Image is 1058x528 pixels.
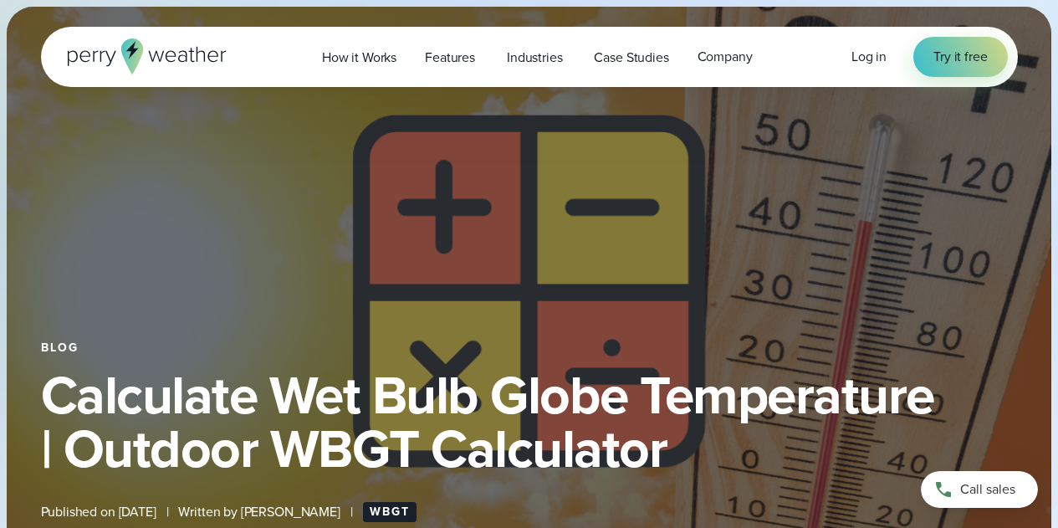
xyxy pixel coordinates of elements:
[425,48,475,68] span: Features
[913,37,1007,77] a: Try it free
[41,502,156,522] span: Published on [DATE]
[594,48,668,68] span: Case Studies
[322,48,396,68] span: How it Works
[41,368,1018,475] h1: Calculate Wet Bulb Globe Temperature | Outdoor WBGT Calculator
[580,40,682,74] a: Case Studies
[507,48,562,68] span: Industries
[41,341,1018,355] div: Blog
[921,471,1038,508] a: Call sales
[350,502,353,522] span: |
[698,47,753,67] span: Company
[308,40,411,74] a: How it Works
[851,47,887,66] span: Log in
[363,502,417,522] a: WBGT
[851,47,887,67] a: Log in
[960,479,1015,500] span: Call sales
[166,502,169,522] span: |
[178,502,340,522] span: Written by [PERSON_NAME]
[933,47,987,67] span: Try it free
